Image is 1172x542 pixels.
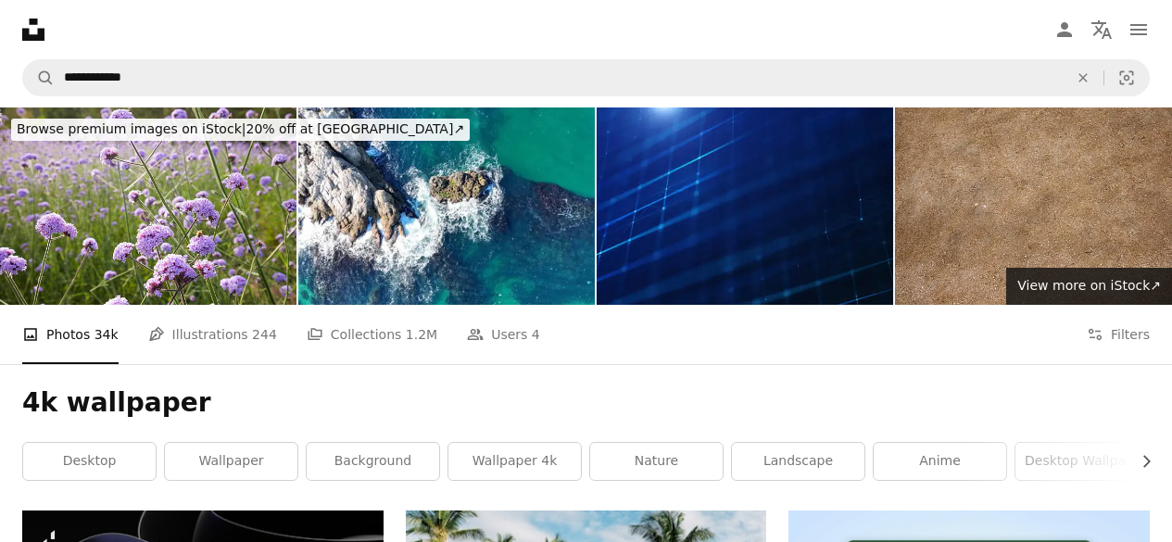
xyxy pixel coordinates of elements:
[22,19,44,41] a: Home — Unsplash
[298,107,595,305] img: Where Sea Meets Stone: Aerial Shots of Waves Crashing with Power and Grace
[1015,443,1148,480] a: desktop wallpaper
[23,443,156,480] a: desktop
[1087,305,1150,364] button: Filters
[590,443,723,480] a: nature
[307,305,437,364] a: Collections 1.2M
[1063,60,1103,95] button: Clear
[17,121,246,136] span: Browse premium images on iStock |
[448,443,581,480] a: wallpaper 4k
[1017,278,1161,293] span: View more on iStock ↗
[23,60,55,95] button: Search Unsplash
[22,59,1150,96] form: Find visuals sitewide
[1006,268,1172,305] a: View more on iStock↗
[1104,60,1149,95] button: Visual search
[252,324,277,345] span: 244
[406,324,437,345] span: 1.2M
[1120,11,1157,48] button: Menu
[307,443,439,480] a: background
[22,386,1150,420] h1: 4k wallpaper
[165,443,297,480] a: wallpaper
[1129,443,1150,480] button: scroll list to the right
[532,324,540,345] span: 4
[1083,11,1120,48] button: Language
[597,107,893,305] img: 4K Digital Cyberspace with Particles and Digital Data Network Connections. High Speed Connection ...
[874,443,1006,480] a: anime
[1046,11,1083,48] a: Log in / Sign up
[148,305,277,364] a: Illustrations 244
[467,305,540,364] a: Users 4
[732,443,864,480] a: landscape
[17,121,464,136] span: 20% off at [GEOGRAPHIC_DATA] ↗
